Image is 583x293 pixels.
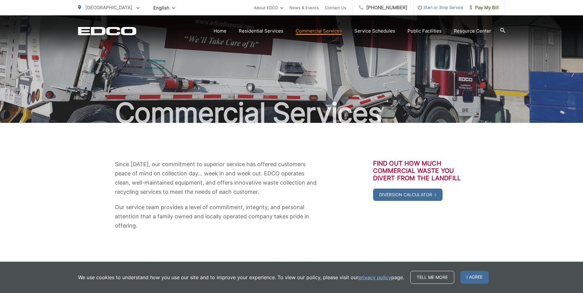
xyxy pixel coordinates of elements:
[296,27,342,35] a: Commercial Services
[78,274,404,281] p: We use cookies to understand how you use our site and to improve your experience. To view our pol...
[115,203,321,230] p: Our service team provides a level of commitment, integrity, and personal attention that a family ...
[78,27,136,35] a: EDCD logo. Return to the homepage.
[78,98,505,128] h1: Commercial Services
[290,4,319,11] a: News & Events
[358,274,391,281] a: privacy policy
[149,2,180,13] span: English
[354,27,395,35] a: Service Schedules
[254,4,283,11] a: About EDCO
[115,160,321,197] p: Since [DATE], our commitment to superior service has offered customers peace of mind on collectio...
[325,4,346,11] a: Contact Us
[460,271,489,284] span: I agree
[239,27,283,35] a: Residential Services
[454,27,491,35] a: Resource Center
[373,189,443,201] a: Diversion Calculator
[408,27,442,35] a: Public Facilities
[85,5,132,10] span: [GEOGRAPHIC_DATA]
[470,4,499,11] span: Pay My Bill
[410,271,454,284] a: Tell me more
[214,27,227,35] a: Home
[373,160,468,182] h3: Find out how much commercial waste you divert from the landfill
